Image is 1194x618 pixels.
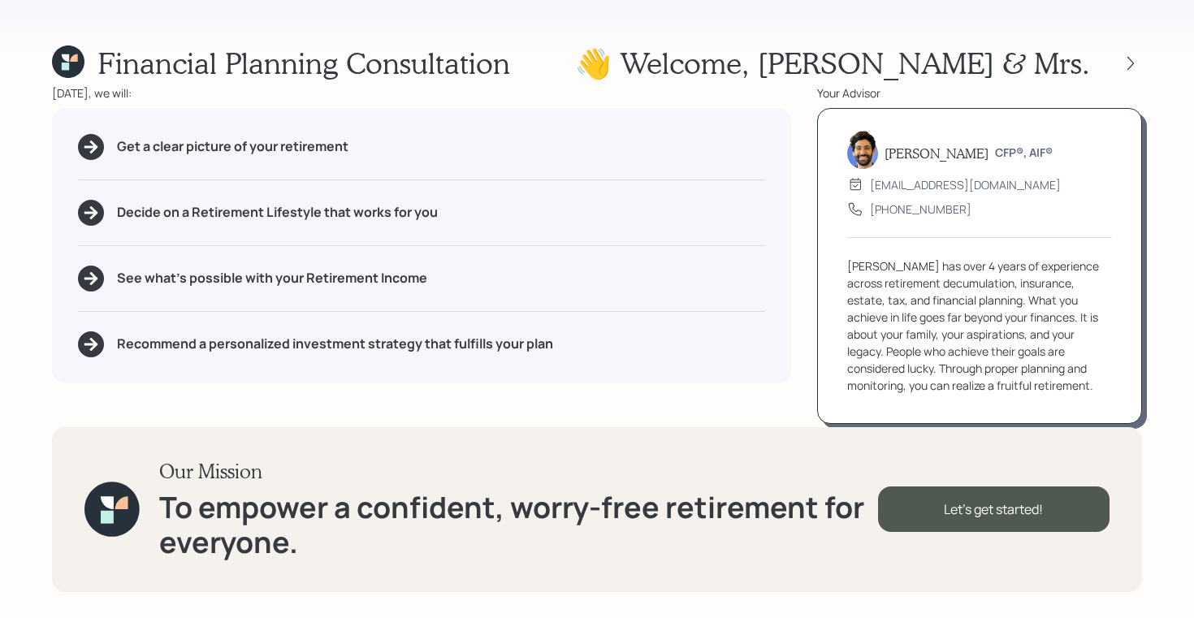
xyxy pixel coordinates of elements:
[117,270,427,286] h5: See what's possible with your Retirement Income
[117,205,438,220] h5: Decide on a Retirement Lifestyle that works for you
[97,45,510,80] h1: Financial Planning Consultation
[870,201,971,218] div: [PHONE_NUMBER]
[870,176,1061,193] div: [EMAIL_ADDRESS][DOMAIN_NAME]
[159,460,878,483] h3: Our Mission
[575,45,1090,80] h1: 👋 Welcome , [PERSON_NAME] & Mrs.
[117,139,348,154] h5: Get a clear picture of your retirement
[159,490,878,560] h1: To empower a confident, worry-free retirement for everyone.
[885,145,989,161] h5: [PERSON_NAME]
[847,257,1112,394] div: [PERSON_NAME] has over 4 years of experience across retirement decumulation, insurance, estate, t...
[878,486,1110,532] div: Let's get started!
[52,84,791,102] div: [DATE], we will:
[847,130,878,169] img: eric-schwartz-headshot.png
[995,146,1053,160] h6: CFP®, AIF®
[817,84,1142,102] div: Your Advisor
[117,336,553,352] h5: Recommend a personalized investment strategy that fulfills your plan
